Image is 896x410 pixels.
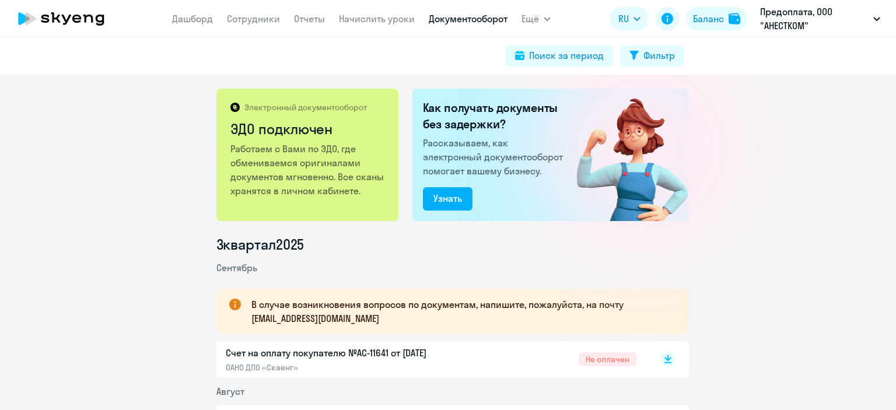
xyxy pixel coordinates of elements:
[423,136,568,178] p: Рассказываем, как электронный документооборот помогает вашему бизнесу.
[339,13,415,24] a: Начислить уроки
[729,13,740,24] img: balance
[226,362,471,373] p: ОАНО ДПО «Скаенг»
[686,7,747,30] button: Балансbalance
[216,386,244,397] span: Август
[610,7,649,30] button: RU
[754,5,886,33] button: Предоплата, ООО "АНЕСТКОМ"
[433,191,462,205] div: Узнать
[521,12,539,26] span: Ещё
[693,12,724,26] div: Баланс
[216,262,257,274] span: Сентябрь
[429,13,508,24] a: Документооборот
[620,45,684,66] button: Фильтр
[227,13,280,24] a: Сотрудники
[226,346,471,360] p: Счет на оплату покупателю №AC-11641 от [DATE]
[579,352,636,366] span: Не оплачен
[230,120,386,138] h2: ЭДО подключен
[172,13,213,24] a: Дашборд
[521,7,551,30] button: Ещё
[529,48,604,62] div: Поиск за период
[216,235,689,254] li: 3 квартал 2025
[423,100,568,132] h2: Как получать документы без задержки?
[643,48,675,62] div: Фильтр
[506,45,613,66] button: Поиск за период
[618,12,629,26] span: RU
[760,5,869,33] p: Предоплата, ООО "АНЕСТКОМ"
[423,187,473,211] button: Узнать
[558,89,689,221] img: connected
[244,102,367,113] p: Электронный документооборот
[226,346,636,373] a: Счет на оплату покупателю №AC-11641 от [DATE]ОАНО ДПО «Скаенг»Не оплачен
[230,142,386,198] p: Работаем с Вами по ЭДО, где обмениваемся оригиналами документов мгновенно. Все сканы хранятся в л...
[294,13,325,24] a: Отчеты
[251,297,668,325] p: В случае возникновения вопросов по документам, напишите, пожалуйста, на почту [EMAIL_ADDRESS][DOM...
